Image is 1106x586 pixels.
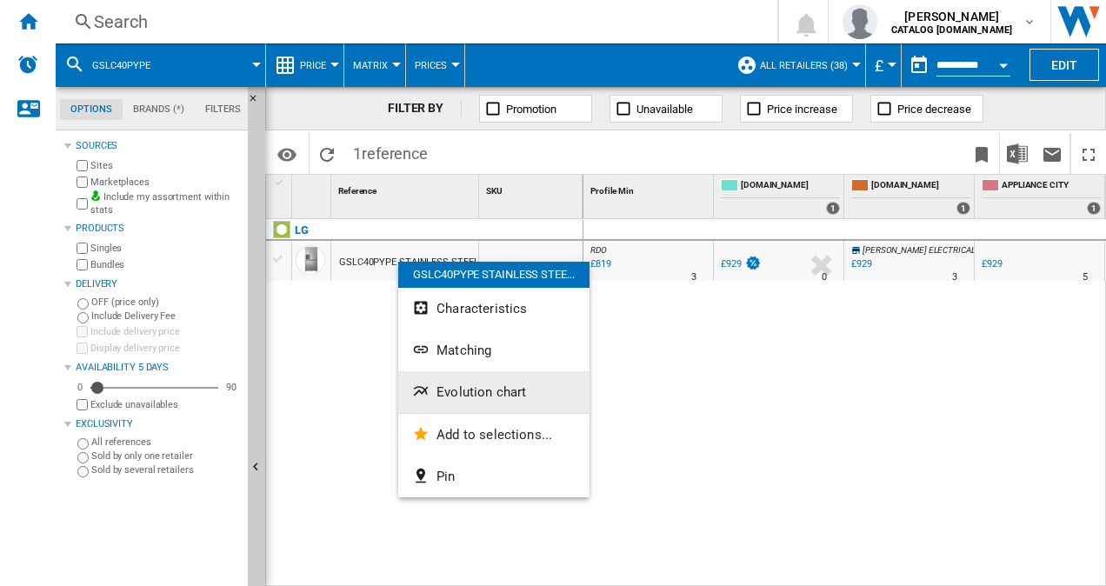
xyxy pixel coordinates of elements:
[436,343,491,358] span: Matching
[436,469,455,484] span: Pin
[398,288,590,330] button: Characteristics
[436,427,552,443] span: Add to selections...
[436,384,526,400] span: Evolution chart
[398,414,590,456] button: Add to selections...
[436,301,527,316] span: Characteristics
[398,371,590,413] button: Evolution chart
[398,456,590,497] button: Pin...
[398,262,590,288] div: GSLC40PYPE STAINLESS STEE...
[398,330,590,371] button: Matching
